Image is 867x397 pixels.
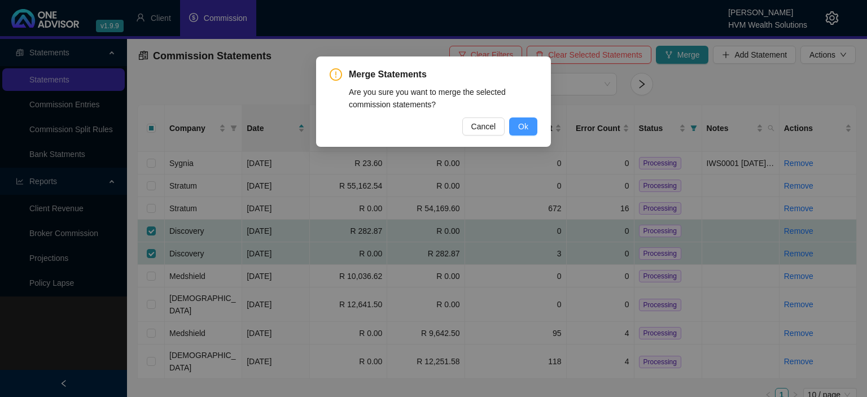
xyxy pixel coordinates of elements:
span: Cancel [471,120,496,133]
span: Ok [518,120,528,133]
span: Merge Statements [349,68,537,81]
span: exclamation-circle [330,68,342,81]
button: Cancel [462,117,505,136]
button: Ok [509,117,537,136]
div: Are you sure you want to merge the selected commission statements? [349,86,537,111]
